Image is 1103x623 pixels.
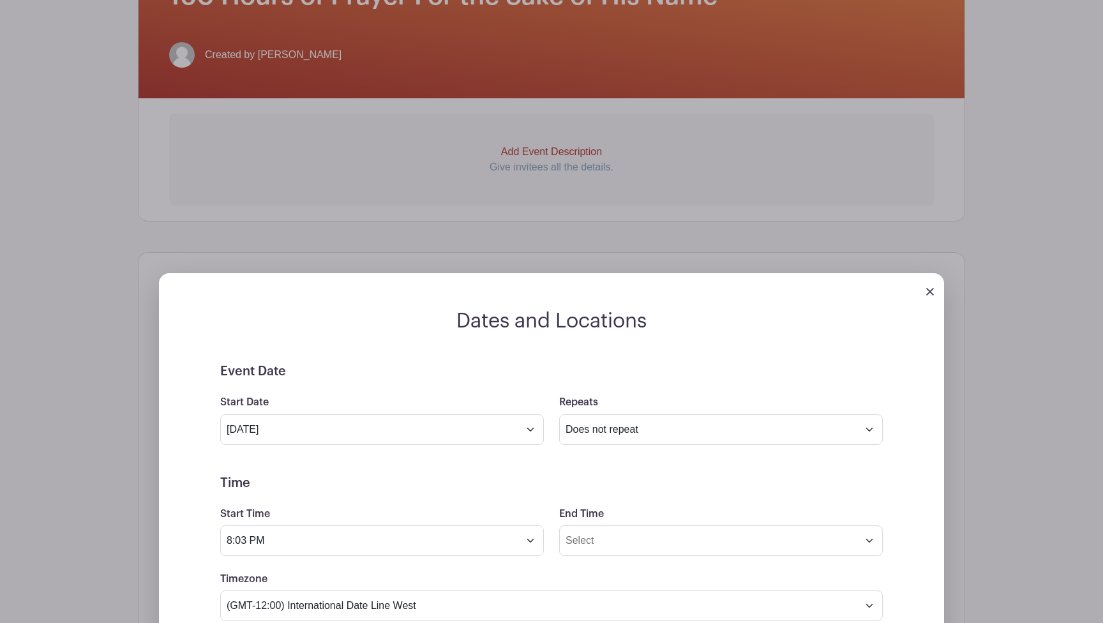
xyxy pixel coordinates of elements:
[220,525,544,556] input: Select
[220,508,270,520] label: Start Time
[559,525,883,556] input: Select
[559,396,598,409] label: Repeats
[220,396,269,409] label: Start Date
[220,476,883,491] h5: Time
[220,414,544,445] input: Select
[559,508,604,520] label: End Time
[926,288,934,296] img: close_button-5f87c8562297e5c2d7936805f587ecaba9071eb48480494691a3f1689db116b3.svg
[220,573,267,585] label: Timezone
[159,309,944,333] h2: Dates and Locations
[220,364,883,379] h5: Event Date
